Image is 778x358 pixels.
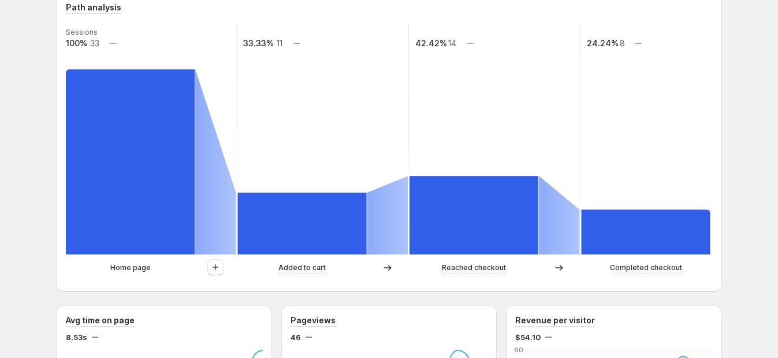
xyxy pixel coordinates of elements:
[66,2,121,13] h3: Path analysis
[581,209,710,254] path: Completed checkout: 8
[278,262,326,274] p: Added to cart
[515,315,595,326] h3: Revenue per visitor
[515,331,541,343] span: $54.10
[66,28,98,36] text: Sessions
[610,262,682,274] p: Completed checkout
[237,193,366,254] path: Added to cart: 11
[514,346,523,354] text: 60
[276,38,282,48] text: 11
[110,262,151,274] p: Home page
[66,315,135,326] h3: Avg time on page
[66,38,87,48] text: 100%
[410,176,538,254] path: Reached checkout: 14
[90,38,99,48] text: 33
[442,262,506,274] p: Reached checkout
[243,38,274,48] text: 33.33%
[415,38,447,48] text: 42.42%
[291,331,301,343] span: 46
[66,331,87,343] span: 8.53s
[620,38,625,48] text: 8
[448,38,456,48] text: 14
[587,38,619,48] text: 24.24%
[291,315,336,326] h3: Pageviews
